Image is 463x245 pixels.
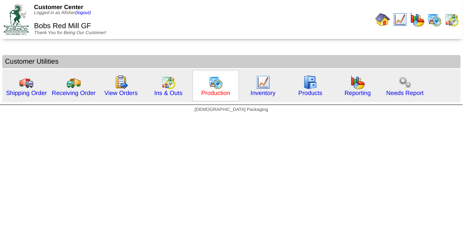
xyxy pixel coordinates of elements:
[376,12,390,27] img: home.gif
[19,75,34,90] img: truck.gif
[398,75,412,90] img: workflow.png
[2,55,461,68] td: Customer Utilities
[4,4,29,35] img: ZoRoCo_Logo(Green%26Foil)%20jpg.webp
[76,10,91,15] a: (logout)
[104,90,137,96] a: View Orders
[154,90,183,96] a: Ins & Outs
[410,12,425,27] img: graph.gif
[427,12,442,27] img: calendarprod.gif
[345,90,371,96] a: Reporting
[161,75,176,90] img: calendarinout.gif
[114,75,128,90] img: workorder.gif
[393,12,407,27] img: line_graph.gif
[445,12,459,27] img: calendarinout.gif
[195,107,268,112] span: [DEMOGRAPHIC_DATA] Packaging
[299,90,323,96] a: Products
[6,90,47,96] a: Shipping Order
[303,75,318,90] img: cabinet.gif
[256,75,270,90] img: line_graph.gif
[351,75,365,90] img: graph.gif
[34,22,91,30] span: Bobs Red Mill GF
[209,75,223,90] img: calendarprod.gif
[251,90,276,96] a: Inventory
[52,90,96,96] a: Receiving Order
[34,30,107,35] span: Thank You for Being Our Customer!
[66,75,81,90] img: truck2.gif
[201,90,230,96] a: Production
[387,90,424,96] a: Needs Report
[34,4,83,10] span: Customer Center
[34,10,91,15] span: Logged in as Afisher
